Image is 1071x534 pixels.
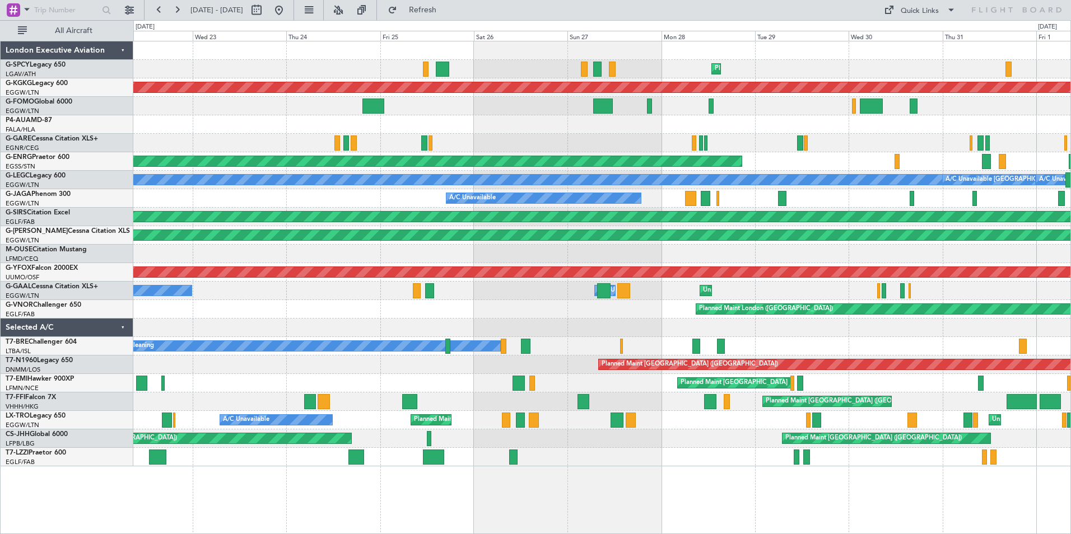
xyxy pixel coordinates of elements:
[755,31,849,41] div: Tue 29
[6,228,130,235] a: G-[PERSON_NAME]Cessna Citation XLS
[380,31,474,41] div: Fri 25
[6,302,33,308] span: G-VNOR
[6,209,27,216] span: G-SIRS
[449,190,496,207] div: A/C Unavailable
[662,31,755,41] div: Mon 28
[6,339,77,345] a: T7-BREChallenger 604
[6,246,87,253] a: M-OUSECitation Mustang
[6,62,30,68] span: G-SPCY
[129,338,154,354] div: Cleaning
[6,199,39,208] a: EGGW/LTN
[6,265,78,271] a: G-YFOXFalcon 2000EX
[6,117,31,124] span: P4-AUA
[6,449,66,456] a: T7-LZZIPraetor 600
[6,413,66,419] a: LX-TROLegacy 650
[6,376,74,382] a: T7-EMIHawker 900XP
[6,191,31,198] span: G-JAGA
[6,421,39,429] a: EGGW/LTN
[6,413,30,419] span: LX-TRO
[6,431,30,438] span: CS-JHH
[399,6,446,14] span: Refresh
[6,172,66,179] a: G-LEGCLegacy 600
[602,356,778,373] div: Planned Maint [GEOGRAPHIC_DATA] ([GEOGRAPHIC_DATA])
[12,22,122,40] button: All Aircraft
[383,1,450,19] button: Refresh
[6,394,25,401] span: T7-FFI
[6,310,35,318] a: EGLF/FAB
[6,209,70,216] a: G-SIRSCitation Excel
[6,88,39,97] a: EGGW/LTN
[6,246,32,253] span: M-OUSE
[6,384,39,392] a: LFMN/NCE
[6,273,39,282] a: UUMO/OSF
[6,439,35,448] a: LFPB/LBG
[6,99,72,105] a: G-FOMOGlobal 6000
[223,411,269,428] div: A/C Unavailable
[681,374,788,391] div: Planned Maint [GEOGRAPHIC_DATA]
[6,283,98,290] a: G-GAALCessna Citation XLS+
[193,31,286,41] div: Wed 23
[6,154,32,161] span: G-ENRG
[849,31,942,41] div: Wed 30
[6,357,37,364] span: T7-N1960
[6,135,31,142] span: G-GARE
[6,181,39,189] a: EGGW/LTN
[6,347,31,355] a: LTBA/ISL
[6,431,68,438] a: CS-JHHGlobal 6000
[6,125,35,134] a: FALA/HLA
[6,62,66,68] a: G-SPCYLegacy 650
[6,117,52,124] a: P4-AUAMD-87
[6,236,39,245] a: EGGW/LTN
[699,301,833,317] div: Planned Maint London ([GEOGRAPHIC_DATA])
[943,31,1036,41] div: Thu 31
[6,302,81,308] a: G-VNORChallenger 650
[6,218,35,226] a: EGLF/FAB
[6,376,27,382] span: T7-EMI
[6,172,30,179] span: G-LEGC
[6,458,35,466] a: EGLF/FAB
[99,31,193,41] div: Tue 22
[901,6,939,17] div: Quick Links
[878,1,961,19] button: Quick Links
[6,402,39,411] a: VHHH/HKG
[6,191,71,198] a: G-JAGAPhenom 300
[6,357,73,364] a: T7-N1960Legacy 650
[414,411,590,428] div: Planned Maint [GEOGRAPHIC_DATA] ([GEOGRAPHIC_DATA])
[785,430,962,447] div: Planned Maint [GEOGRAPHIC_DATA] ([GEOGRAPHIC_DATA])
[703,282,887,299] div: Unplanned Maint [GEOGRAPHIC_DATA] ([GEOGRAPHIC_DATA])
[6,80,32,87] span: G-KGKG
[6,366,40,374] a: DNMM/LOS
[6,162,35,171] a: EGSS/STN
[6,265,31,271] span: G-YFOX
[6,107,39,115] a: EGGW/LTN
[6,394,56,401] a: T7-FFIFalcon 7X
[6,99,34,105] span: G-FOMO
[6,255,38,263] a: LFMD/CEQ
[474,31,567,41] div: Sat 26
[766,393,953,410] div: Planned Maint [GEOGRAPHIC_DATA] ([GEOGRAPHIC_DATA] Intl)
[6,144,39,152] a: EGNR/CEG
[6,339,29,345] span: T7-BRE
[6,135,98,142] a: G-GARECessna Citation XLS+
[286,31,380,41] div: Thu 24
[6,70,36,78] a: LGAV/ATH
[1038,22,1057,32] div: [DATE]
[190,5,243,15] span: [DATE] - [DATE]
[6,292,39,300] a: EGGW/LTN
[567,31,661,41] div: Sun 27
[6,449,29,456] span: T7-LZZI
[715,60,844,77] div: Planned Maint Athens ([PERSON_NAME] Intl)
[136,22,155,32] div: [DATE]
[6,80,68,87] a: G-KGKGLegacy 600
[34,2,99,18] input: Trip Number
[6,283,31,290] span: G-GAAL
[6,154,69,161] a: G-ENRGPraetor 600
[29,27,118,35] span: All Aircraft
[6,228,68,235] span: G-[PERSON_NAME]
